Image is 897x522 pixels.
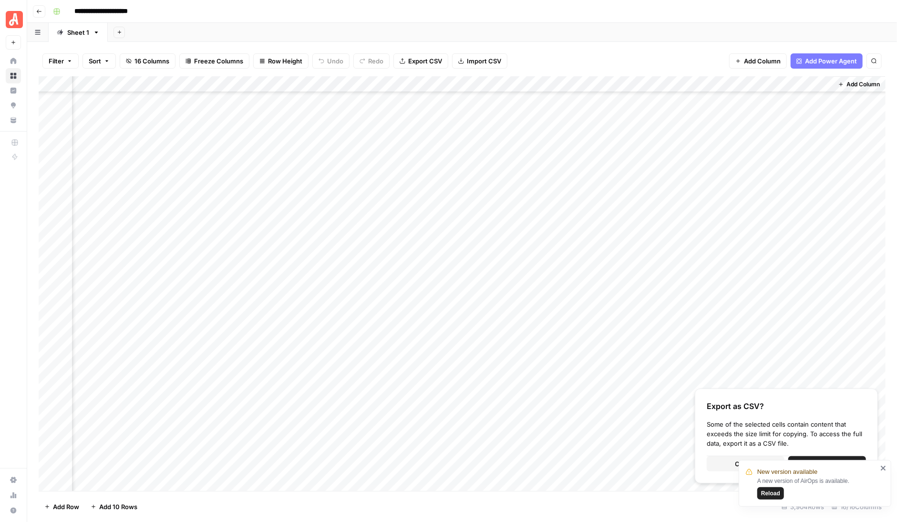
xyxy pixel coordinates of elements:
a: Sheet 1 [49,23,108,42]
span: Filter [49,56,64,66]
span: Add Row [53,502,79,512]
div: 3,904 Rows [778,499,828,514]
span: Add Power Agent [805,56,857,66]
button: close [880,464,887,472]
button: Reload [757,487,784,500]
a: Your Data [6,113,21,128]
span: Continue [814,459,841,469]
button: Filter [42,53,79,69]
img: Angi Logo [6,11,23,28]
button: Add 10 Rows [85,499,143,514]
button: Row Height [253,53,309,69]
a: Home [6,53,21,69]
div: Export as CSV? [707,400,866,412]
button: Continue [788,456,866,471]
a: Insights [6,83,21,98]
button: Add Power Agent [791,53,863,69]
div: Sheet 1 [67,28,89,37]
span: Reload [761,489,780,498]
span: 16 Columns [134,56,169,66]
span: Undo [327,56,343,66]
button: Freeze Columns [179,53,249,69]
a: Opportunities [6,98,21,113]
span: Row Height [268,56,302,66]
div: A new version of AirOps is available. [757,477,877,500]
button: Add Column [729,53,787,69]
div: Some of the selected cells contain content that exceeds the size limit for copying. To access the... [707,420,866,448]
span: Add Column [847,80,880,89]
span: Export CSV [408,56,442,66]
button: Cancel [707,456,784,471]
span: New version available [757,467,817,477]
a: Browse [6,68,21,83]
span: Add Column [744,56,781,66]
button: Help + Support [6,503,21,518]
a: Settings [6,472,21,488]
button: Redo [353,53,390,69]
button: Workspace: Angi [6,8,21,31]
span: Sort [89,56,101,66]
button: Add Column [835,78,884,91]
button: 16 Columns [120,53,175,69]
button: Export CSV [393,53,448,69]
button: Import CSV [452,53,507,69]
span: Freeze Columns [194,56,243,66]
button: Undo [312,53,350,69]
span: Cancel [735,459,756,469]
span: Add 10 Rows [99,502,137,512]
a: Usage [6,488,21,503]
span: Redo [368,56,383,66]
div: 16/16 Columns [828,499,886,514]
button: Add Row [39,499,85,514]
button: Sort [82,53,116,69]
span: Import CSV [467,56,501,66]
